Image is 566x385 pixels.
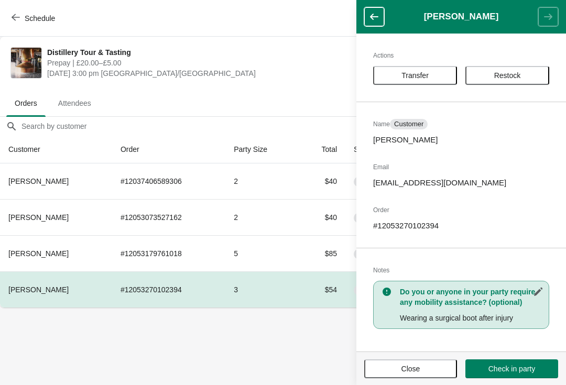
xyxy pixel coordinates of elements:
span: Prepay | £20.00–£5.00 [47,58,368,68]
td: # 12053270102394 [112,271,225,307]
td: $40 [299,199,346,235]
button: Close [364,359,457,378]
span: [PERSON_NAME] [8,213,69,222]
th: Status [345,136,409,163]
td: # 12053073527162 [112,199,225,235]
td: $40 [299,163,346,199]
span: [PERSON_NAME] [8,177,69,185]
span: Distillery Tour & Tasting [47,47,368,58]
span: Orders [6,94,46,113]
p: [PERSON_NAME] [373,135,549,145]
th: Order [112,136,225,163]
th: Total [299,136,346,163]
input: Search by customer [21,117,566,136]
span: Customer [394,120,423,128]
h2: Actions [373,50,549,61]
h1: [PERSON_NAME] [384,12,538,22]
h2: Name [373,119,549,129]
button: Schedule [5,9,63,28]
h2: Notes [373,265,549,276]
td: $54 [299,271,346,307]
td: 5 [225,235,298,271]
span: Attendees [50,94,100,113]
h2: Order [373,205,549,215]
button: Transfer [373,66,457,85]
td: # 12053179761018 [112,235,225,271]
span: Check in party [488,365,535,373]
td: $85 [299,235,346,271]
button: Check in party [465,359,558,378]
th: Party Size [225,136,298,163]
td: 2 [225,199,298,235]
td: 2 [225,163,298,199]
span: Close [401,365,420,373]
button: Restock [465,66,549,85]
span: Restock [494,71,521,80]
span: [PERSON_NAME] [8,285,69,294]
td: # 12037406589306 [112,163,225,199]
h3: Do you or anyone in your party require any mobility assistance? (optional) [400,287,543,307]
span: Transfer [401,71,429,80]
h2: Email [373,162,549,172]
p: Wearing a surgical boot after injury [400,313,543,323]
p: [EMAIL_ADDRESS][DOMAIN_NAME] [373,178,549,188]
span: [DATE] 3:00 pm [GEOGRAPHIC_DATA]/[GEOGRAPHIC_DATA] [47,68,368,79]
p: # 12053270102394 [373,221,549,231]
span: Schedule [25,14,55,23]
img: Distillery Tour & Tasting [11,48,41,78]
span: [PERSON_NAME] [8,249,69,258]
td: 3 [225,271,298,307]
